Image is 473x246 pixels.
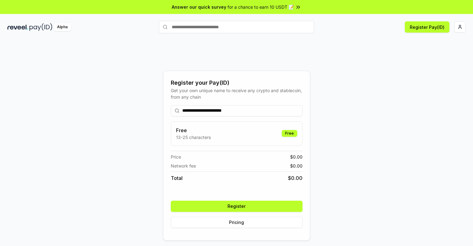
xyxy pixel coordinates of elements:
[171,87,303,100] div: Get your own unique name to receive any crypto and stablecoin, from any chain
[405,21,449,33] button: Register Pay(ID)
[29,23,52,31] img: pay_id
[172,4,226,10] span: Answer our quick survey
[288,174,303,182] span: $ 0.00
[290,163,303,169] span: $ 0.00
[176,134,211,141] p: 13-25 characters
[54,23,71,31] div: Alpha
[176,127,211,134] h3: Free
[282,130,297,137] div: Free
[171,154,181,160] span: Price
[290,154,303,160] span: $ 0.00
[171,201,303,212] button: Register
[7,23,28,31] img: reveel_dark
[171,174,183,182] span: Total
[171,163,196,169] span: Network fee
[228,4,294,10] span: for a chance to earn 10 USDT 📝
[171,78,303,87] div: Register your Pay(ID)
[171,217,303,228] button: Pricing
